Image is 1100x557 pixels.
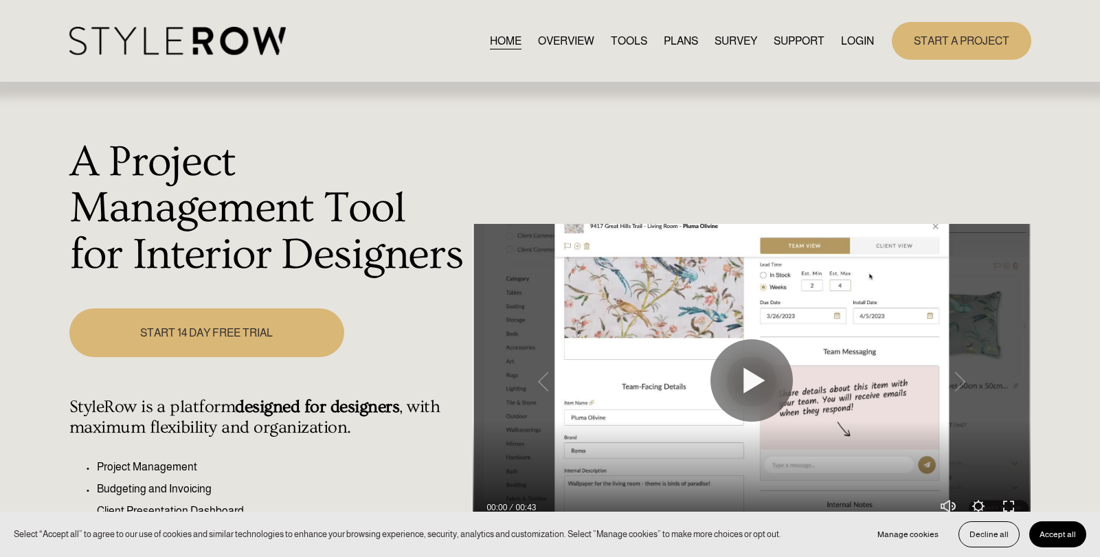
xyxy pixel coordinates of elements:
[1040,530,1076,539] span: Accept all
[490,32,521,50] a: HOME
[715,32,757,50] a: SURVEY
[710,339,793,422] button: Play
[69,308,344,357] a: START 14 DAY FREE TRIAL
[958,521,1020,547] button: Decline all
[510,501,539,514] div: Duration
[97,481,466,497] p: Budgeting and Invoicing
[841,32,874,50] a: LOGIN
[69,139,466,279] h1: A Project Management Tool for Interior Designers
[538,32,594,50] a: OVERVIEW
[69,27,286,55] img: StyleRow
[1029,521,1086,547] button: Accept all
[774,32,824,50] a: folder dropdown
[664,32,698,50] a: PLANS
[69,397,466,438] h4: StyleRow is a platform , with maximum flexibility and organization.
[877,530,939,539] span: Manage cookies
[14,527,781,541] p: Select “Accept all” to agree to our use of cookies and similar technologies to enhance your brows...
[97,459,466,475] p: Project Management
[774,33,824,49] span: SUPPORT
[867,521,949,547] button: Manage cookies
[235,397,399,417] strong: designed for designers
[892,22,1031,60] a: START A PROJECT
[486,501,510,514] div: Current time
[97,503,466,519] p: Client Presentation Dashboard
[969,530,1009,539] span: Decline all
[611,32,647,50] a: TOOLS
